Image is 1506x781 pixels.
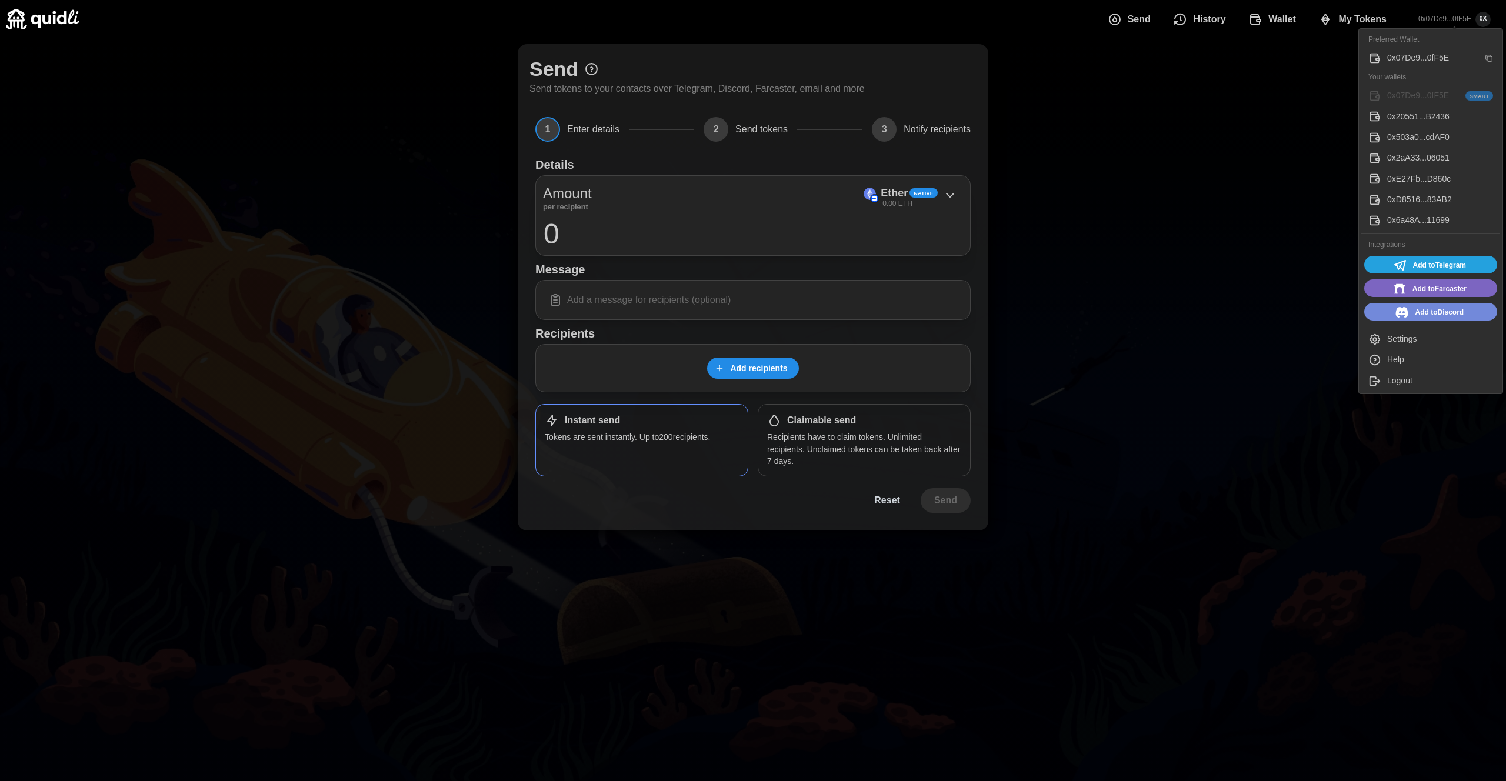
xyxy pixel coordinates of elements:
input: 0 [543,219,963,248]
span: Notify recipients [904,125,971,134]
p: Recipients have to claim tokens. Unlimited recipients. Unclaimed tokens can be taken back after 7... [767,431,961,467]
button: My Tokens [1310,7,1400,32]
span: Native [914,189,934,198]
input: Add a message for recipients (optional) [543,288,963,312]
p: Send tokens to your contacts over Telegram, Discord, Farcaster, email and more [529,82,865,96]
p: 0x07De9...0fF5E [1418,14,1471,24]
button: 1Enter details [535,117,619,142]
p: Tokens are sent instantly. Up to 200 recipients. [545,431,739,443]
button: 3Notify recipients [872,117,971,142]
button: 0x07De9...0fF5E0X [1409,2,1500,36]
button: Add to #7c65c1 [1364,279,1497,297]
span: Wallet [1268,8,1296,31]
p: per recipient [543,204,592,210]
span: Reset [874,489,900,512]
a: Add to #7289da [1364,303,1497,321]
div: Settings [1387,333,1493,346]
span: 1 [535,117,560,142]
span: Add recipients [730,358,787,378]
div: 0x07De9...0fF5E [1387,89,1493,102]
span: 0X [1475,12,1491,27]
span: Add to Telegram [1412,258,1465,273]
h1: Claimable send [787,415,856,427]
div: Integrations [1361,236,1500,253]
div: 0x6a48A...11699 [1387,214,1493,227]
h1: Details [535,157,574,172]
p: Amount [543,183,592,204]
button: Wallet [1240,7,1310,32]
p: 0.00 ETH [882,199,912,209]
span: Add to Farcaster [1412,281,1466,296]
h1: Message [535,262,971,277]
button: Send [921,488,971,513]
h1: Instant send [565,415,620,427]
button: Send [1098,7,1164,32]
div: 0x503a0...cdAF0 [1387,131,1493,144]
span: History [1193,8,1225,31]
div: Your wallets [1361,69,1500,86]
div: 0x07De9...0fF5E [1387,52,1479,65]
div: Help [1387,353,1493,366]
div: 0xE27Fb...D860c [1387,173,1493,186]
span: Send [1128,8,1151,31]
div: 0xD8516...83AB2 [1387,193,1493,206]
div: Preferred Wallet [1361,31,1500,48]
p: Ether [881,185,908,202]
span: My Tokens [1338,8,1387,31]
button: 2Send tokens [704,117,788,142]
a: Add to #24A1DE [1364,256,1497,273]
span: Smart [1470,92,1489,101]
button: Add recipients [707,358,798,379]
div: Logout [1387,375,1493,388]
span: 3 [872,117,897,142]
span: Enter details [567,125,619,134]
span: Add to Discord [1415,305,1464,320]
img: Quidli [6,9,79,29]
span: Send tokens [735,125,788,134]
span: Send [934,489,957,512]
button: Reset [861,488,914,513]
h1: Send [529,56,578,82]
button: History [1164,7,1240,32]
img: Ether (on Base) [864,188,876,200]
h1: Recipients [535,326,971,341]
div: 0x2aA33...06051 [1387,152,1493,165]
span: 2 [704,117,728,142]
div: 0x20551...B2436 [1387,111,1493,124]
